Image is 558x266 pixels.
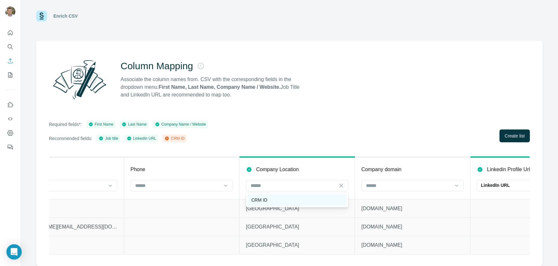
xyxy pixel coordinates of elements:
p: [GEOGRAPHIC_DATA] [246,205,348,212]
button: Enrich CSV [5,55,15,67]
p: [DOMAIN_NAME] [361,241,464,249]
p: Recommended fields: [49,135,92,142]
p: Associate the column names from. CSV with the corresponding fields in the dropdown menu: Job Titl... [121,76,305,99]
button: My lists [5,69,15,81]
img: Avatar [5,6,15,17]
div: Job title [98,136,118,141]
p: LinkedIn URL [481,182,510,188]
div: CRM ID [164,136,185,141]
img: Surfe Illustration - Column Mapping [49,56,110,103]
p: Company Location [256,166,299,173]
button: Search [5,41,15,53]
p: Required fields*: [49,121,82,128]
div: Company Name / Website [155,121,206,127]
h2: Column Mapping [121,60,193,72]
p: [GEOGRAPHIC_DATA] [246,223,348,231]
strong: First Name, Last Name, Company Name / Website. [159,84,280,90]
div: First Name [88,121,114,127]
button: Use Surfe on LinkedIn [5,99,15,111]
div: LinkedIn URL [127,136,156,141]
div: Open Intercom Messenger [6,244,22,260]
p: CRM ID [251,197,267,203]
p: Linkedin Profile Url [487,166,530,173]
div: Last Name [122,121,146,127]
img: Surfe Logo [36,11,47,21]
button: Quick start [5,27,15,38]
p: Company domain [361,166,401,173]
div: Enrich CSV [53,13,78,19]
button: Feedback [5,141,15,153]
p: Phone [130,166,145,173]
p: [PERSON_NAME][EMAIL_ADDRESS][DOMAIN_NAME] [15,223,117,231]
p: [GEOGRAPHIC_DATA] [246,241,348,249]
span: Create list [505,133,525,139]
button: Create list [499,129,530,142]
p: [DOMAIN_NAME] [361,205,464,212]
button: Use Surfe API [5,113,15,125]
p: [DOMAIN_NAME] [361,223,464,231]
button: Dashboard [5,127,15,139]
